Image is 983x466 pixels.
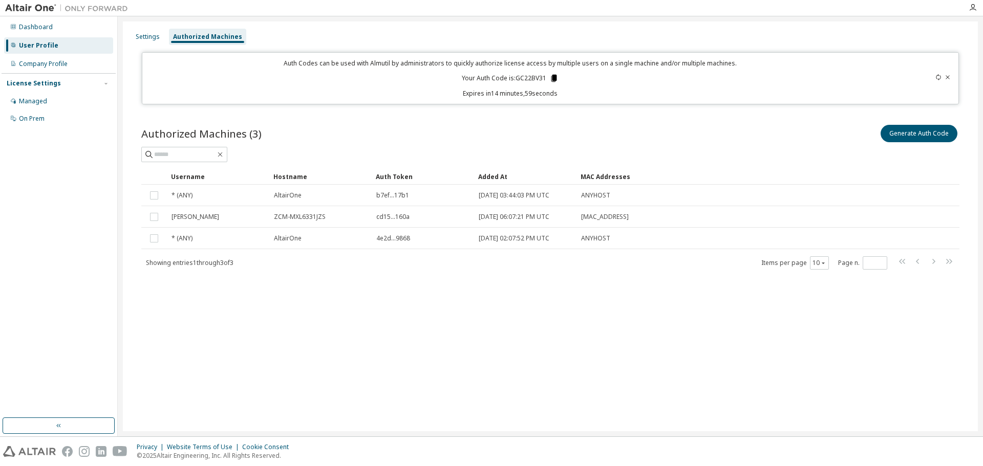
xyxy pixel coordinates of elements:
p: Your Auth Code is: GC22BV31 [462,74,559,83]
p: © 2025 Altair Engineering, Inc. All Rights Reserved. [137,451,295,460]
div: Website Terms of Use [167,443,242,451]
div: On Prem [19,115,45,123]
button: Generate Auth Code [881,125,957,142]
span: ZCM-MXL6331JZS [274,213,326,221]
p: Auth Codes can be used with Almutil by administrators to quickly authorize license access by mult... [148,59,872,68]
span: ANYHOST [581,234,610,242]
span: Items per page [761,256,829,270]
img: linkedin.svg [96,446,106,457]
span: [DATE] 02:07:52 PM UTC [479,234,549,242]
div: MAC Addresses [581,168,855,185]
span: cd15...160a [376,213,410,221]
span: [DATE] 03:44:03 PM UTC [479,191,549,199]
img: facebook.svg [62,446,73,457]
div: User Profile [19,41,58,50]
span: * (ANY) [172,234,193,242]
p: Expires in 14 minutes, 59 seconds [148,89,872,98]
div: Company Profile [19,60,68,68]
div: Privacy [137,443,167,451]
span: Authorized Machines (3) [141,126,262,141]
img: youtube.svg [113,446,127,457]
span: [DATE] 06:07:21 PM UTC [479,213,549,221]
img: altair_logo.svg [3,446,56,457]
img: Altair One [5,3,133,13]
div: Added At [478,168,572,185]
span: 4e2d...9868 [376,234,410,242]
div: Dashboard [19,23,53,31]
div: Username [171,168,265,185]
div: Hostname [273,168,368,185]
div: Settings [136,33,160,41]
span: Showing entries 1 through 3 of 3 [146,258,233,267]
span: AltairOne [274,191,302,199]
div: Authorized Machines [173,33,242,41]
button: 10 [813,259,826,267]
span: ANYHOST [581,191,610,199]
div: Cookie Consent [242,443,295,451]
div: Auth Token [376,168,470,185]
span: [MAC_ADDRESS] [581,213,629,221]
span: Page n. [838,256,887,270]
span: [PERSON_NAME] [172,213,219,221]
div: License Settings [7,79,61,87]
span: * (ANY) [172,191,193,199]
span: AltairOne [274,234,302,242]
div: Managed [19,97,47,105]
span: b7ef...17b1 [376,191,409,199]
img: instagram.svg [79,446,90,457]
